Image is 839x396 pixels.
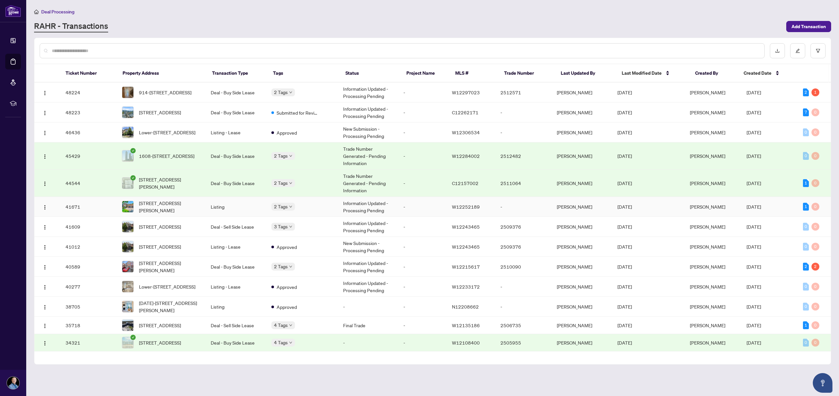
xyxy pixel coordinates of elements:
[495,277,552,297] td: -
[60,64,117,83] th: Ticket Number
[122,87,133,98] img: thumbnail-img
[60,277,117,297] td: 40277
[338,142,399,170] td: Trade Number Generated - Pending Information
[139,339,181,346] span: [STREET_ADDRESS]
[338,217,399,237] td: Information Updated - Processing Pending
[139,243,181,250] span: [STREET_ADDRESS]
[552,83,612,103] td: [PERSON_NAME]
[139,259,200,274] span: [STREET_ADDRESS][PERSON_NAME]
[816,48,820,53] span: filter
[338,317,399,334] td: Final Trade
[338,257,399,277] td: Information Updated - Processing Pending
[617,180,632,186] span: [DATE]
[5,5,21,17] img: logo
[289,265,292,268] span: down
[277,243,297,251] span: Approved
[139,152,194,160] span: 1608-[STREET_ADDRESS]
[60,334,117,351] td: 34321
[34,21,108,32] a: RAHR - Transactions
[790,43,805,58] button: edit
[690,244,725,250] span: [PERSON_NAME]
[622,69,662,77] span: Last Modified Date
[495,237,552,257] td: 2509376
[130,335,136,340] span: check-circle
[810,43,826,58] button: filter
[495,317,552,334] td: 2506735
[452,204,480,210] span: W12252189
[813,373,832,393] button: Open asap
[747,204,761,210] span: [DATE]
[452,109,478,115] span: C12262171
[495,83,552,103] td: 2512571
[205,237,266,257] td: Listing - Lease
[398,217,447,237] td: -
[122,127,133,138] img: thumbnail-img
[738,64,795,83] th: Created Date
[42,130,48,136] img: Logo
[617,322,632,328] span: [DATE]
[289,181,292,185] span: down
[452,244,480,250] span: W12243465
[338,237,399,257] td: New Submission - Processing Pending
[7,377,19,389] img: Profile Icon
[452,284,480,290] span: W12233172
[205,142,266,170] td: Deal - Buy Side Lease
[803,303,809,311] div: 0
[803,339,809,347] div: 0
[60,237,117,257] td: 41012
[803,263,809,271] div: 2
[139,109,181,116] span: [STREET_ADDRESS]
[690,284,725,290] span: [PERSON_NAME]
[495,257,552,277] td: 2510090
[40,107,50,118] button: Logo
[495,103,552,123] td: -
[495,197,552,217] td: -
[130,148,136,153] span: check-circle
[122,107,133,118] img: thumbnail-img
[40,281,50,292] button: Logo
[122,301,133,312] img: thumbnail-img
[398,123,447,142] td: -
[60,123,117,142] td: 46436
[398,237,447,257] td: -
[495,297,552,317] td: -
[338,83,399,103] td: Information Updated - Processing Pending
[274,223,288,230] span: 3 Tags
[690,264,725,270] span: [PERSON_NAME]
[205,170,266,197] td: Deal - Buy Side Lease
[803,321,809,329] div: 1
[552,103,612,123] td: [PERSON_NAME]
[803,179,809,187] div: 1
[60,297,117,317] td: 38705
[617,264,632,270] span: [DATE]
[130,175,136,180] span: check-circle
[205,297,266,317] td: Listing
[811,128,819,136] div: 0
[747,322,761,328] span: [DATE]
[398,142,447,170] td: -
[452,304,479,310] span: N12208662
[40,127,50,138] button: Logo
[803,243,809,251] div: 0
[398,170,447,197] td: -
[122,201,133,212] img: thumbnail-img
[747,244,761,250] span: [DATE]
[452,129,480,135] span: W12306534
[552,317,612,334] td: [PERSON_NAME]
[205,123,266,142] td: Listing - Lease
[139,199,200,214] span: [STREET_ADDRESS][PERSON_NAME]
[495,170,552,197] td: 2511064
[60,103,117,123] td: 48223
[205,277,266,297] td: Listing - Lease
[690,204,725,210] span: [PERSON_NAME]
[556,64,616,83] th: Last Updated By
[811,223,819,231] div: 0
[398,197,447,217] td: -
[452,153,480,159] span: W12284002
[40,241,50,252] button: Logo
[122,337,133,348] img: thumbnail-img
[42,90,48,96] img: Logo
[401,64,450,83] th: Project Name
[289,205,292,208] span: down
[499,64,556,83] th: Trade Number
